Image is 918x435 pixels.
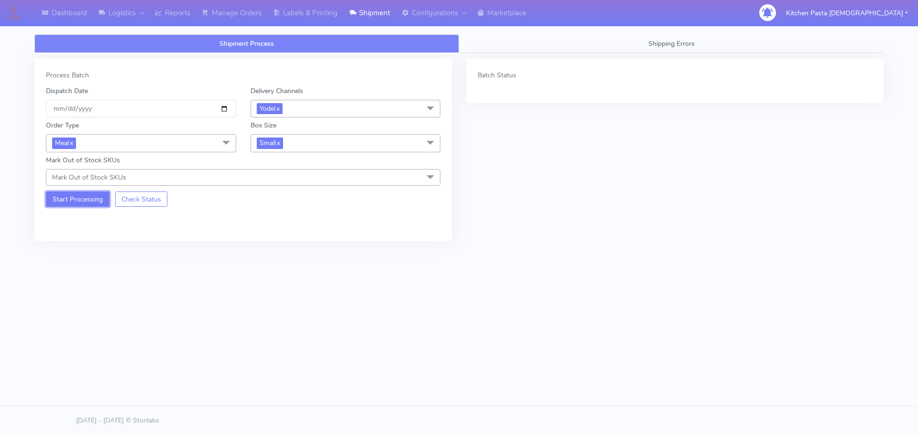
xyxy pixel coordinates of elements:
a: x [69,138,73,148]
span: Yodel [257,103,283,114]
span: Small [257,138,283,149]
a: x [276,138,280,148]
label: Mark Out of Stock SKUs [46,155,120,165]
a: x [275,103,280,113]
div: Process Batch [46,70,440,80]
label: Box Size [251,120,276,130]
label: Order Type [46,120,79,130]
span: Meal [52,138,76,149]
label: Delivery Channels [251,86,303,96]
span: Mark Out of Stock SKUs [52,173,126,182]
button: Start Processing [46,191,109,207]
label: Dispatch Date [46,86,88,96]
div: Batch Status [478,70,872,80]
button: Kitchen Pasta [DEMOGRAPHIC_DATA] [779,3,915,23]
button: Check Status [115,191,168,207]
ul: Tabs [34,34,884,53]
span: Shipping Errors [648,39,695,48]
span: Shipment Process [219,39,274,48]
